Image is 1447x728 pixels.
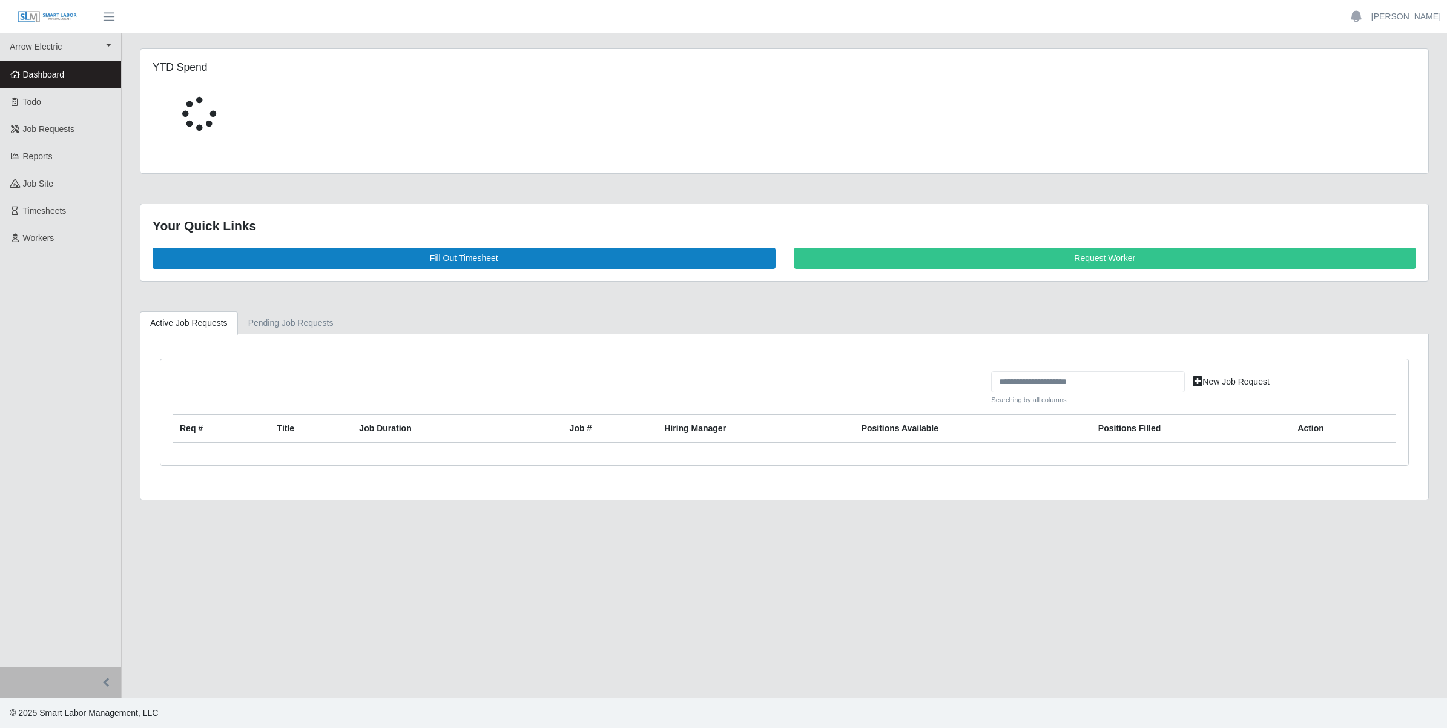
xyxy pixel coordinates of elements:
th: Hiring Manager [657,415,854,443]
span: Dashboard [23,70,65,79]
th: Job # [562,415,658,443]
th: Title [270,415,352,443]
th: Action [1290,415,1396,443]
span: © 2025 Smart Labor Management, LLC [10,708,158,718]
span: Todo [23,97,41,107]
a: Active Job Requests [140,311,238,335]
h5: YTD Spend [153,61,562,74]
span: job site [23,179,54,188]
th: Req # [173,415,270,443]
img: SLM Logo [17,10,77,24]
th: Positions Available [854,415,1091,443]
span: Timesheets [23,206,67,216]
a: Fill Out Timesheet [153,248,776,269]
a: New Job Request [1185,371,1277,392]
th: Job Duration [352,415,524,443]
a: Pending Job Requests [238,311,344,335]
span: Workers [23,233,54,243]
span: Reports [23,151,53,161]
th: Positions Filled [1091,415,1290,443]
a: Request Worker [794,248,1417,269]
div: Your Quick Links [153,216,1416,236]
span: Job Requests [23,124,75,134]
small: Searching by all columns [991,395,1185,405]
a: [PERSON_NAME] [1371,10,1441,23]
